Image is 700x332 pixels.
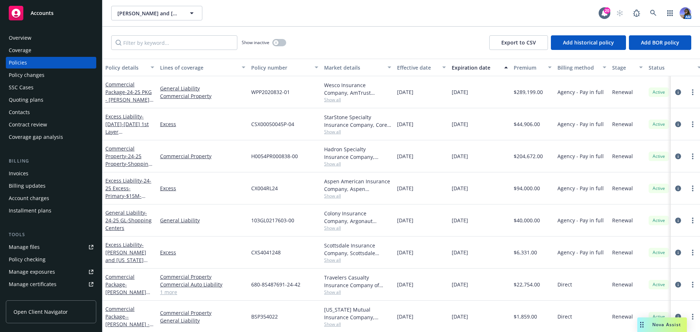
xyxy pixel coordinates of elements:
a: circleInformation [674,280,682,289]
span: Active [652,121,666,128]
a: more [688,152,697,161]
a: Excess [160,249,245,256]
div: Effective date [397,64,438,71]
span: $94,000.00 [514,184,540,192]
a: Report a Bug [629,6,644,20]
a: Installment plans [6,205,96,216]
div: Scottsdale Insurance Company, Scottsdale Insurance Company (Nationwide), RT Specialty Insurance S... [324,242,391,257]
span: $6,331.00 [514,249,537,256]
span: Renewal [612,313,633,320]
a: more [688,280,697,289]
span: Accounts [31,10,54,16]
span: [DATE] [452,216,468,224]
a: General Liability [160,216,245,224]
a: Coverage [6,44,96,56]
a: Excess Liability [105,177,154,215]
div: Invoices [9,168,28,179]
button: Premium [511,59,555,76]
span: Renewal [612,88,633,96]
span: Agency - Pay in full [557,184,604,192]
span: Agency - Pay in full [557,249,604,256]
a: Commercial Package [105,273,149,319]
div: Expiration date [452,64,500,71]
span: [DATE] [452,152,468,160]
a: Commercial Property [160,152,245,160]
div: Contacts [9,106,30,118]
span: [DATE] [397,281,413,288]
a: Coverage gap analysis [6,131,96,143]
a: circleInformation [674,88,682,97]
span: Show all [324,161,391,167]
span: - 24-25 GL-Shopping Centers [105,209,152,231]
a: circleInformation [674,312,682,321]
div: Policy checking [9,254,46,265]
span: - 24-25 PKG - [PERSON_NAME]'s Family Restaurants [105,89,153,111]
div: Market details [324,64,383,71]
a: Manage certificates [6,278,96,290]
a: Billing updates [6,180,96,192]
span: [DATE] [452,281,468,288]
span: Show inactive [242,39,269,46]
span: $22,754.00 [514,281,540,288]
div: Manage files [9,241,40,253]
img: photo [680,7,691,19]
button: Add historical policy [551,35,626,50]
span: Agency - Pay in full [557,120,604,128]
span: $204,672.00 [514,152,543,160]
span: Show all [324,289,391,295]
span: Show all [324,129,391,135]
div: [US_STATE] Mutual Insurance Company, [US_STATE] Mutual Insurance [324,306,391,321]
div: Coverage gap analysis [9,131,63,143]
button: Billing method [555,59,609,76]
span: Show all [324,257,391,263]
button: Export to CSV [489,35,548,50]
a: Commercial Property [160,92,245,100]
span: Agency - Pay in full [557,152,604,160]
button: [PERSON_NAME] and [US_STATE][PERSON_NAME] (CL) [111,6,202,20]
a: Manage claims [6,291,96,302]
div: Policy number [251,64,310,71]
a: Excess Liability [105,241,146,271]
a: Policy checking [6,254,96,265]
span: $1,859.00 [514,313,537,320]
a: Quoting plans [6,94,96,106]
span: 103GL0217603-00 [251,216,294,224]
a: Excess [160,120,245,128]
div: Wesco Insurance Company, AmTrust Financial Services [324,81,391,97]
span: Renewal [612,184,633,192]
div: Hadron Specialty Insurance Company, Hadron Holdings, LP, Amwins [324,145,391,161]
span: [DATE] [452,120,468,128]
a: Contract review [6,119,96,130]
span: $44,906.00 [514,120,540,128]
button: Lines of coverage [157,59,248,76]
a: Manage files [6,241,96,253]
span: [DATE] [452,313,468,320]
div: Stage [612,64,635,71]
div: Quoting plans [9,94,43,106]
div: Premium [514,64,544,71]
span: [DATE] [397,184,413,192]
a: Policy changes [6,69,96,81]
a: Commercial Property [160,273,245,281]
span: Renewal [612,216,633,224]
a: Commercial Property [105,145,151,175]
a: Manage exposures [6,266,96,278]
div: Policy changes [9,69,44,81]
a: Switch app [663,6,677,20]
span: $289,199.00 [514,88,543,96]
div: Status [649,64,693,71]
a: Commercial Property [160,309,245,317]
div: Travelers Casualty Insurance Company of America, Travelers Insurance [324,274,391,289]
a: circleInformation [674,184,682,193]
a: more [688,120,697,129]
a: Excess [160,184,245,192]
span: CSX00050045P-04 [251,120,294,128]
a: General Liability [160,85,245,92]
div: Colony Insurance Company, Argonaut Insurance Company (Argo), RT Specialty Insurance Services, LLC... [324,210,391,225]
button: Policy number [248,59,321,76]
button: Effective date [394,59,449,76]
span: Direct [557,281,572,288]
span: Agency - Pay in full [557,216,604,224]
div: Lines of coverage [160,64,237,71]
